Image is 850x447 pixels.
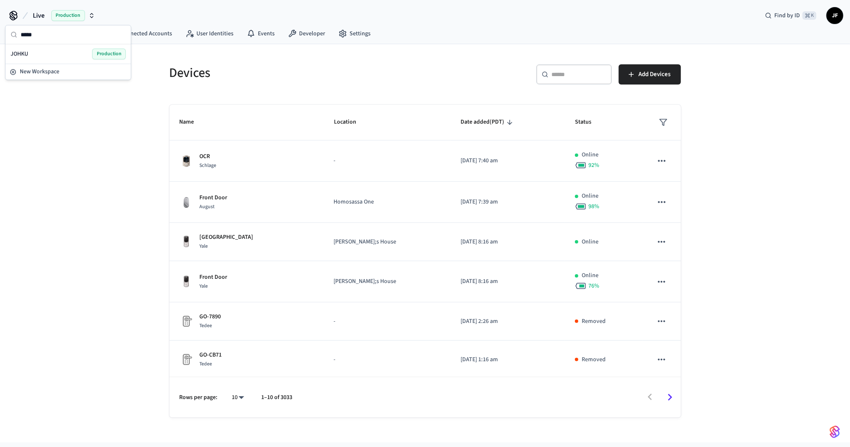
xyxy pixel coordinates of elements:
p: [DATE] 2:26 am [461,317,555,326]
p: Online [582,271,598,280]
p: Rows per page: [180,393,218,402]
img: Yale Assure Touchscreen Wifi Smart Lock, Satin Nickel, Front [180,235,193,249]
p: Front Door [200,273,228,282]
p: Removed [582,355,606,364]
img: Placeholder Lock Image [180,353,193,366]
button: New Workspace [6,65,130,79]
span: Production [92,48,126,59]
img: August Wifi Smart Lock 3rd Gen, Silver, Front [180,196,193,209]
p: [DATE] 8:16 am [461,277,555,286]
p: GO-7890 [200,312,221,321]
p: - [334,317,440,326]
p: [DATE] 7:39 am [461,198,555,206]
span: 76 % [588,282,599,290]
p: [GEOGRAPHIC_DATA] [200,233,254,242]
span: Name [180,116,205,129]
span: 92 % [588,161,599,169]
p: Removed [582,317,606,326]
a: Settings [332,26,377,41]
p: [DATE] 8:16 am [461,238,555,246]
p: [DATE] 7:40 am [461,156,555,165]
span: August [200,203,215,210]
p: 1–10 of 3033 [262,393,293,402]
a: User Identities [179,26,240,41]
a: Developer [281,26,332,41]
button: Add Devices [619,64,681,85]
span: ⌘ K [802,11,816,20]
span: Yale [200,283,208,290]
img: Schlage Sense Smart Deadbolt with Camelot Trim, Front [180,154,193,168]
p: [PERSON_NAME];s House [334,277,440,286]
span: Add Devices [639,69,671,80]
span: Date added(PDT) [461,116,515,129]
p: - [334,355,440,364]
p: [PERSON_NAME];s House [334,238,440,246]
div: Suggestions [5,44,131,63]
p: [DATE] 1:16 am [461,355,555,364]
p: Online [582,151,598,159]
a: Connected Accounts [103,26,179,41]
p: Online [582,238,598,246]
p: - [334,156,440,165]
img: SeamLogoGradient.69752ec5.svg [830,425,840,439]
img: Yale Assure Touchscreen Wifi Smart Lock, Satin Nickel, Front [180,275,193,288]
h5: Devices [169,64,420,82]
button: JF [826,7,843,24]
div: 10 [228,391,248,404]
span: Tedee [200,360,212,368]
span: Live [33,11,45,21]
span: Schlage [200,162,217,169]
span: JOHKU [11,50,28,58]
span: Yale [200,243,208,250]
span: Find by ID [774,11,800,20]
p: Online [582,192,598,201]
span: Status [575,116,602,129]
p: Homosassa One [334,198,440,206]
span: Location [334,116,367,129]
a: Events [240,26,281,41]
span: Production [51,10,85,21]
p: GO-CB71 [200,351,222,360]
p: Front Door [200,193,228,202]
div: Find by ID⌘ K [758,8,823,23]
span: 98 % [588,202,599,211]
img: Placeholder Lock Image [180,315,193,328]
span: Tedee [200,322,212,329]
span: New Workspace [20,67,59,76]
button: Go to next page [660,387,680,407]
p: OCR [200,152,217,161]
span: JF [827,8,842,23]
